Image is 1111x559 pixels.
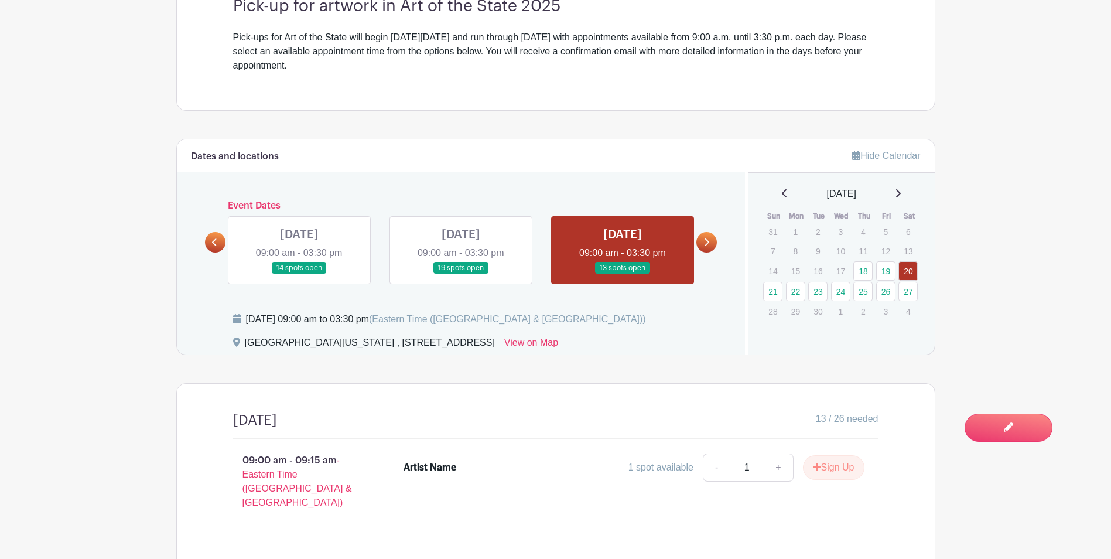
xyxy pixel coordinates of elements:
[786,262,805,280] p: 15
[786,302,805,321] p: 29
[628,461,693,475] div: 1 spot available
[763,210,785,222] th: Sun
[214,449,385,514] p: 09:00 am - 09:15 am
[853,302,873,321] p: 2
[404,461,456,475] div: Artist Name
[831,223,850,241] p: 3
[876,302,895,321] p: 3
[831,302,850,321] p: 1
[225,200,697,212] h6: Event Dates
[898,223,918,241] p: 6
[786,223,805,241] p: 1
[763,262,782,280] p: 14
[808,282,828,301] a: 23
[764,454,793,482] a: +
[898,261,918,281] a: 20
[853,210,876,222] th: Thu
[504,336,558,355] a: View on Map
[808,302,828,321] p: 30
[852,151,920,161] a: Hide Calendar
[763,282,782,301] a: 21
[876,282,895,301] a: 26
[876,223,895,241] p: 5
[763,242,782,260] p: 7
[786,282,805,301] a: 22
[830,210,853,222] th: Wed
[876,210,898,222] th: Fri
[785,210,808,222] th: Mon
[853,242,873,260] p: 11
[703,454,730,482] a: -
[898,302,918,321] p: 4
[876,242,895,260] p: 12
[831,262,850,280] p: 17
[898,242,918,260] p: 13
[808,223,828,241] p: 2
[763,223,782,241] p: 31
[876,261,895,281] a: 19
[898,210,921,222] th: Sat
[827,187,856,201] span: [DATE]
[763,302,782,321] p: 28
[808,262,828,280] p: 16
[853,282,873,301] a: 25
[245,336,495,355] div: [GEOGRAPHIC_DATA][US_STATE] , [STREET_ADDRESS]
[808,210,830,222] th: Tue
[831,242,850,260] p: 10
[191,151,279,162] h6: Dates and locations
[786,242,805,260] p: 8
[853,261,873,281] a: 18
[831,282,850,301] a: 24
[808,242,828,260] p: 9
[246,312,646,326] div: [DATE] 09:00 am to 03:30 pm
[369,314,646,324] span: (Eastern Time ([GEOGRAPHIC_DATA] & [GEOGRAPHIC_DATA]))
[233,412,277,429] h4: [DATE]
[803,455,864,480] button: Sign Up
[816,412,878,426] span: 13 / 26 needed
[242,455,352,507] span: - Eastern Time ([GEOGRAPHIC_DATA] & [GEOGRAPHIC_DATA])
[853,223,873,241] p: 4
[233,30,878,73] div: Pick-ups for Art of the State will begin [DATE][DATE] and run through [DATE] with appointments av...
[898,282,918,301] a: 27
